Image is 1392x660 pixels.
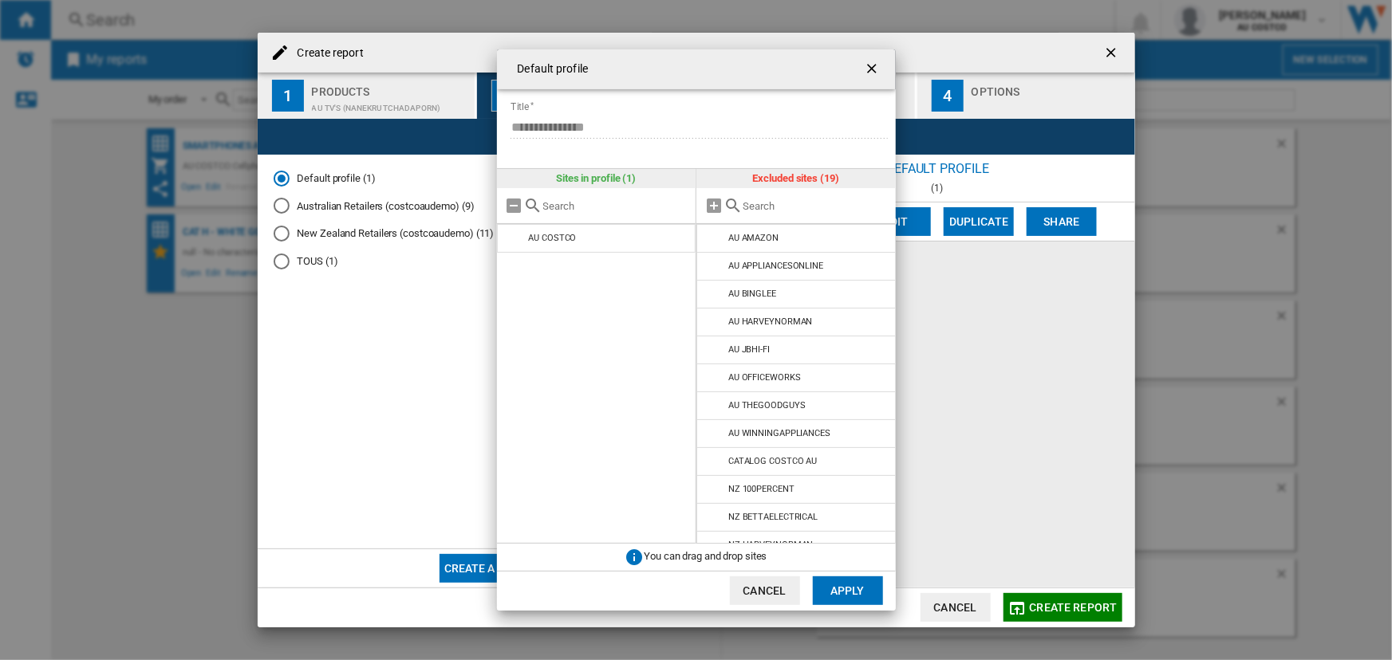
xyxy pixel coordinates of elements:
div: AU OFFICEWORKS [728,372,801,383]
md-icon: Add all [704,196,724,215]
ng-md-icon: getI18NText('BUTTONS.CLOSE_DIALOG') [864,61,883,80]
div: AU BINGLEE [728,289,776,299]
input: Search [543,200,688,212]
div: AU HARVEYNORMAN [728,316,813,327]
div: AU WINNINGAPPLIANCES [728,428,830,438]
div: AU JBHI-FI [728,344,770,355]
input: Search [743,200,888,212]
md-icon: Remove all [505,196,524,215]
div: AU APPLIANCESONLINE [728,261,823,271]
span: You can drag and drop sites [644,550,767,562]
div: Excluded sites (19) [696,169,896,188]
button: Cancel [730,576,800,605]
h4: Default profile [510,61,589,77]
div: CATALOG COSTCO AU [728,456,817,466]
div: AU AMAZON [728,233,779,243]
div: AU THEGOODGUYS [728,400,806,411]
button: Apply [813,576,883,605]
button: getI18NText('BUTTONS.CLOSE_DIALOG') [858,53,889,85]
div: NZ HARVEYNORMAN [728,540,814,550]
div: Sites in profile (1) [497,169,696,188]
div: NZ BETTAELECTRICAL [728,512,818,522]
div: AU COSTCO [528,233,576,243]
div: NZ 100PERCENT [728,484,795,494]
